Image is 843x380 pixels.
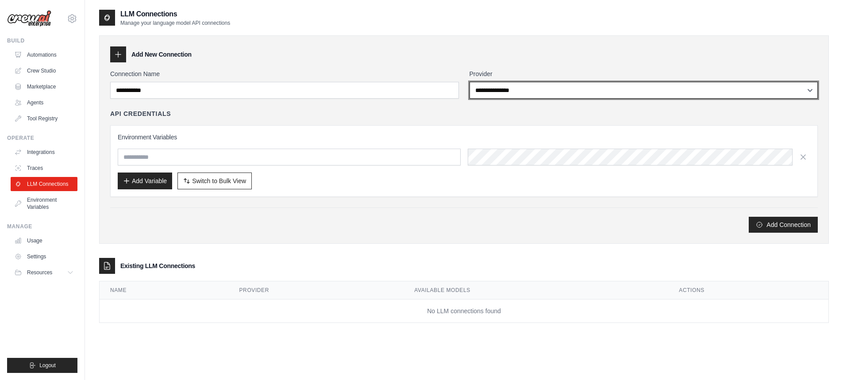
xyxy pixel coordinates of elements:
th: Actions [668,281,828,299]
a: Traces [11,161,77,175]
a: Integrations [11,145,77,159]
a: Environment Variables [11,193,77,214]
h4: API Credentials [110,109,171,118]
a: Tool Registry [11,111,77,126]
span: Logout [39,362,56,369]
a: Automations [11,48,77,62]
h2: LLM Connections [120,9,230,19]
a: Agents [11,96,77,110]
h3: Existing LLM Connections [120,261,195,270]
div: Manage [7,223,77,230]
button: Switch to Bulk View [177,173,252,189]
button: Resources [11,265,77,280]
button: Add Connection [749,217,818,233]
div: Operate [7,134,77,142]
button: Logout [7,358,77,373]
a: Usage [11,234,77,248]
div: Build [7,37,77,44]
a: Marketplace [11,80,77,94]
td: No LLM connections found [100,299,828,323]
a: Settings [11,249,77,264]
img: Logo [7,10,51,27]
label: Provider [470,69,818,78]
th: Available Models [404,281,668,299]
a: LLM Connections [11,177,77,191]
span: Resources [27,269,52,276]
label: Connection Name [110,69,459,78]
span: Switch to Bulk View [192,177,246,185]
a: Crew Studio [11,64,77,78]
h3: Environment Variables [118,133,810,142]
h3: Add New Connection [131,50,192,59]
th: Provider [229,281,404,299]
th: Name [100,281,229,299]
p: Manage your language model API connections [120,19,230,27]
button: Add Variable [118,173,172,189]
